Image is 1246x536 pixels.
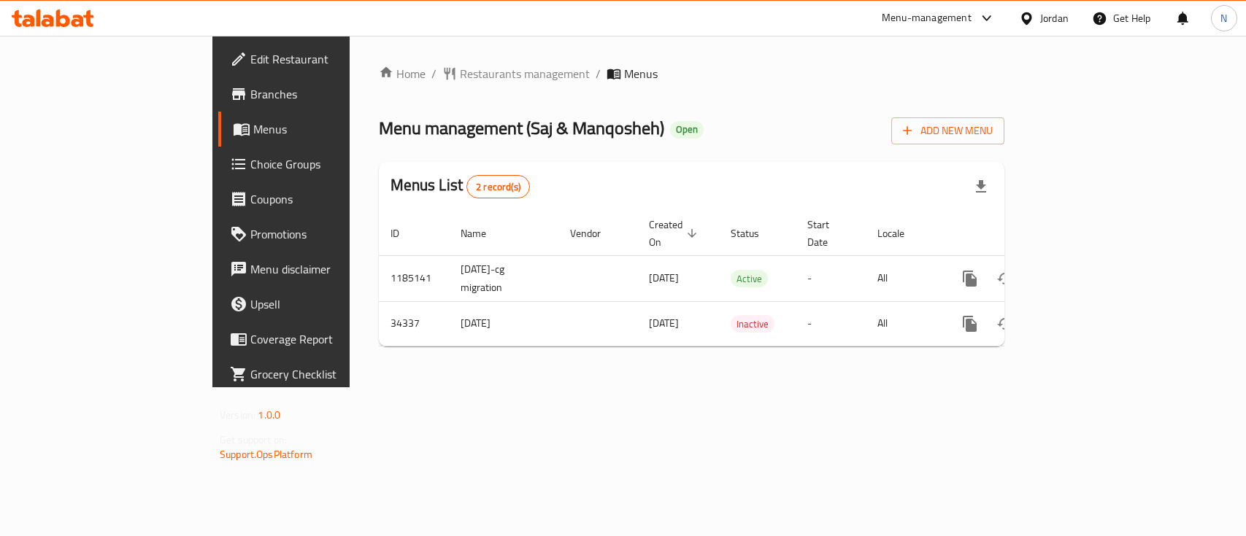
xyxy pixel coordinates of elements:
span: Start Date [807,216,848,251]
span: Open [670,123,704,136]
span: Get support on: [220,430,287,449]
span: Menus [253,120,409,138]
span: Menus [624,65,658,82]
td: [DATE] [449,301,558,346]
a: Promotions [218,217,420,252]
td: [DATE]-cg migration [449,255,558,301]
li: / [596,65,601,82]
a: Branches [218,77,420,112]
span: Coupons [250,190,409,208]
span: Branches [250,85,409,103]
span: Coverage Report [250,330,409,348]
button: Change Status [988,261,1023,296]
div: Menu-management [882,9,972,27]
div: Inactive [731,315,774,333]
span: Version: [220,405,255,424]
button: more [953,261,988,296]
span: Inactive [731,316,774,333]
span: 1.0.0 [258,405,280,424]
span: Active [731,271,768,287]
div: Export file [964,169,999,204]
div: Active [731,270,768,287]
button: more [953,306,988,341]
h2: Menus List [391,174,530,198]
span: Menu disclaimer [250,260,409,278]
span: Promotions [250,225,409,243]
a: Edit Restaurant [218,42,420,77]
a: Menus [218,112,420,147]
span: [DATE] [649,268,679,287]
span: Add New Menu [903,122,993,140]
span: Upsell [250,295,409,313]
td: All [866,255,941,301]
td: All [866,301,941,346]
a: Restaurants management [442,65,590,82]
span: [DATE] [649,314,679,333]
th: Actions [941,211,1104,256]
span: Status [731,225,778,242]
nav: breadcrumb [379,65,1004,82]
span: Choice Groups [250,155,409,173]
span: ID [391,225,418,242]
a: Upsell [218,287,420,322]
a: Menu disclaimer [218,252,420,287]
a: Grocery Checklist [218,357,420,392]
div: Jordan [1040,10,1069,26]
a: Support.OpsPlatform [220,445,312,464]
span: Grocery Checklist [250,365,409,383]
div: Open [670,121,704,139]
td: - [796,301,866,346]
li: / [431,65,437,82]
td: - [796,255,866,301]
span: Vendor [570,225,620,242]
a: Coupons [218,182,420,217]
span: Created On [649,216,701,251]
a: Choice Groups [218,147,420,182]
span: 2 record(s) [467,180,529,194]
span: Edit Restaurant [250,50,409,68]
span: Restaurants management [460,65,590,82]
button: Change Status [988,306,1023,341]
div: Total records count [466,175,530,198]
span: Locale [877,225,923,242]
a: Coverage Report [218,322,420,357]
span: N [1220,10,1227,26]
button: Add New Menu [891,117,1004,144]
span: Menu management ( Saj & Manqosheh ) [379,112,664,144]
table: enhanced table [379,211,1104,346]
span: Name [461,225,505,242]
